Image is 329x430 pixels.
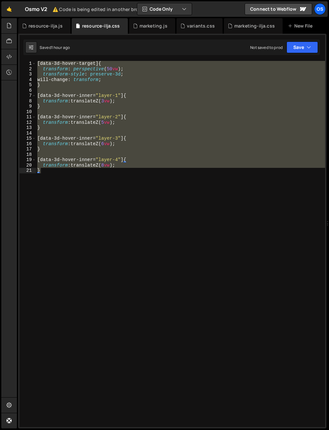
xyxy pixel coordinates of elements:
[19,72,36,77] div: 3
[19,93,36,99] div: 7
[234,23,275,29] div: marketing-ilja.css
[19,104,36,109] div: 9
[19,131,36,136] div: 14
[314,3,326,15] a: Os
[19,125,36,131] div: 13
[19,77,36,83] div: 4
[1,1,17,17] a: 🤙
[19,61,36,66] div: 1
[19,168,36,173] div: 21
[187,23,215,29] div: variants.css
[19,114,36,120] div: 11
[140,23,167,29] div: marketing.js
[19,163,36,168] div: 20
[19,136,36,141] div: 15
[51,45,70,50] div: 1 hour ago
[82,23,120,29] div: resource-ilja.css
[288,23,315,29] div: New File
[250,45,283,50] div: Not saved to prod
[19,157,36,163] div: 19
[286,41,318,53] button: Save
[29,23,63,29] div: resource-ilja.js
[40,45,70,50] div: Saved
[19,82,36,88] div: 5
[19,146,36,152] div: 17
[137,3,192,15] button: Code Only
[19,88,36,93] div: 6
[25,5,149,13] div: Osmo V2
[19,109,36,115] div: 10
[19,120,36,125] div: 12
[19,99,36,104] div: 8
[19,66,36,72] div: 2
[19,141,36,147] div: 16
[245,3,312,15] a: Connect to Webflow
[19,152,36,157] div: 18
[53,6,149,12] small: ⚠️ Code is being edited in another browser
